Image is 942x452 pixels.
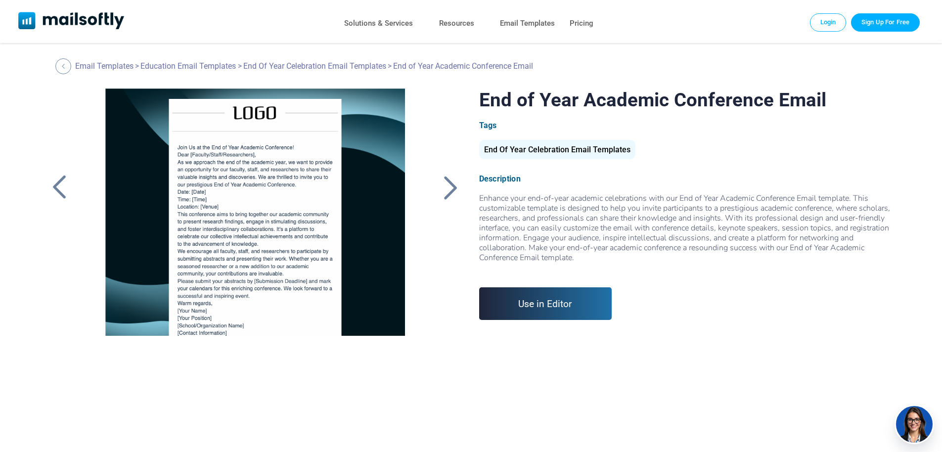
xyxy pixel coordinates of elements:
[479,174,895,183] div: Description
[570,16,593,31] a: Pricing
[851,13,920,31] a: Trial
[479,89,895,111] h1: End of Year Academic Conference Email
[479,287,612,320] a: Use in Editor
[18,12,125,31] a: Mailsoftly
[75,61,134,71] a: Email Templates
[55,58,74,74] a: Back
[89,89,421,336] a: End of Year Academic Conference Email
[439,16,474,31] a: Resources
[479,193,895,272] div: Enhance your end-of-year academic celebrations with our End of Year Academic Conference Email tem...
[500,16,555,31] a: Email Templates
[479,121,895,130] div: Tags
[479,140,635,159] div: End Of Year Celebration Email Templates
[140,61,236,71] a: Education Email Templates
[344,16,413,31] a: Solutions & Services
[47,175,72,200] a: Back
[243,61,386,71] a: End Of Year Celebration Email Templates
[479,149,635,153] a: End Of Year Celebration Email Templates
[810,13,847,31] a: Login
[439,175,463,200] a: Back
